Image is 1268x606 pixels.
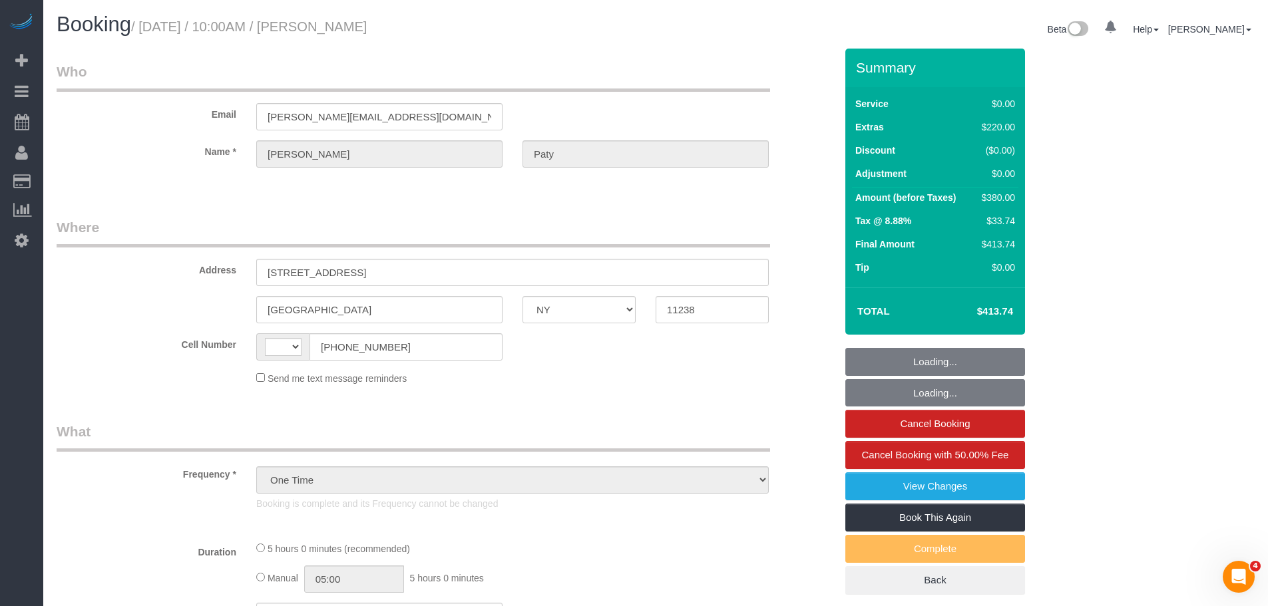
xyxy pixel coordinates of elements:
label: Final Amount [855,237,915,251]
a: View Changes [845,472,1025,500]
a: Beta [1048,24,1089,35]
div: ($0.00) [976,144,1015,157]
img: Automaid Logo [8,13,35,32]
strong: Total [857,305,890,317]
legend: Who [57,62,770,92]
small: / [DATE] / 10:00AM / [PERSON_NAME] [131,19,367,34]
span: Send me text message reminders [268,373,407,384]
label: Amount (before Taxes) [855,191,956,204]
a: Help [1133,24,1159,35]
label: Tax @ 8.88% [855,214,911,227]
a: [PERSON_NAME] [1168,24,1251,35]
iframe: Intercom live chat [1223,561,1255,593]
div: $0.00 [976,261,1015,274]
label: Email [47,103,246,121]
legend: What [57,422,770,452]
input: Email [256,103,503,130]
input: Zip Code [656,296,769,323]
label: Service [855,97,889,110]
a: Book This Again [845,504,1025,531]
input: Last Name [523,140,769,168]
span: Manual [268,573,298,583]
label: Address [47,259,246,277]
label: Adjustment [855,167,907,180]
label: Duration [47,541,246,559]
label: Cell Number [47,333,246,351]
p: Booking is complete and its Frequency cannot be changed [256,497,769,510]
span: Booking [57,13,131,36]
label: Extras [855,120,884,134]
label: Discount [855,144,895,157]
div: $413.74 [976,237,1015,251]
span: 4 [1250,561,1261,571]
img: New interface [1066,21,1088,39]
a: Cancel Booking [845,410,1025,438]
span: Cancel Booking with 50.00% Fee [862,449,1009,460]
input: City [256,296,503,323]
div: $33.74 [976,214,1015,227]
span: 5 hours 0 minutes [410,573,484,583]
input: Cell Number [310,333,503,361]
a: Back [845,566,1025,594]
div: $0.00 [976,97,1015,110]
h3: Summary [856,60,1018,75]
div: $0.00 [976,167,1015,180]
label: Frequency * [47,463,246,481]
h4: $413.74 [937,306,1013,317]
label: Name * [47,140,246,158]
div: $220.00 [976,120,1015,134]
a: Cancel Booking with 50.00% Fee [845,441,1025,469]
legend: Where [57,218,770,247]
div: $380.00 [976,191,1015,204]
input: First Name [256,140,503,168]
label: Tip [855,261,869,274]
span: 5 hours 0 minutes (recommended) [268,543,410,554]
